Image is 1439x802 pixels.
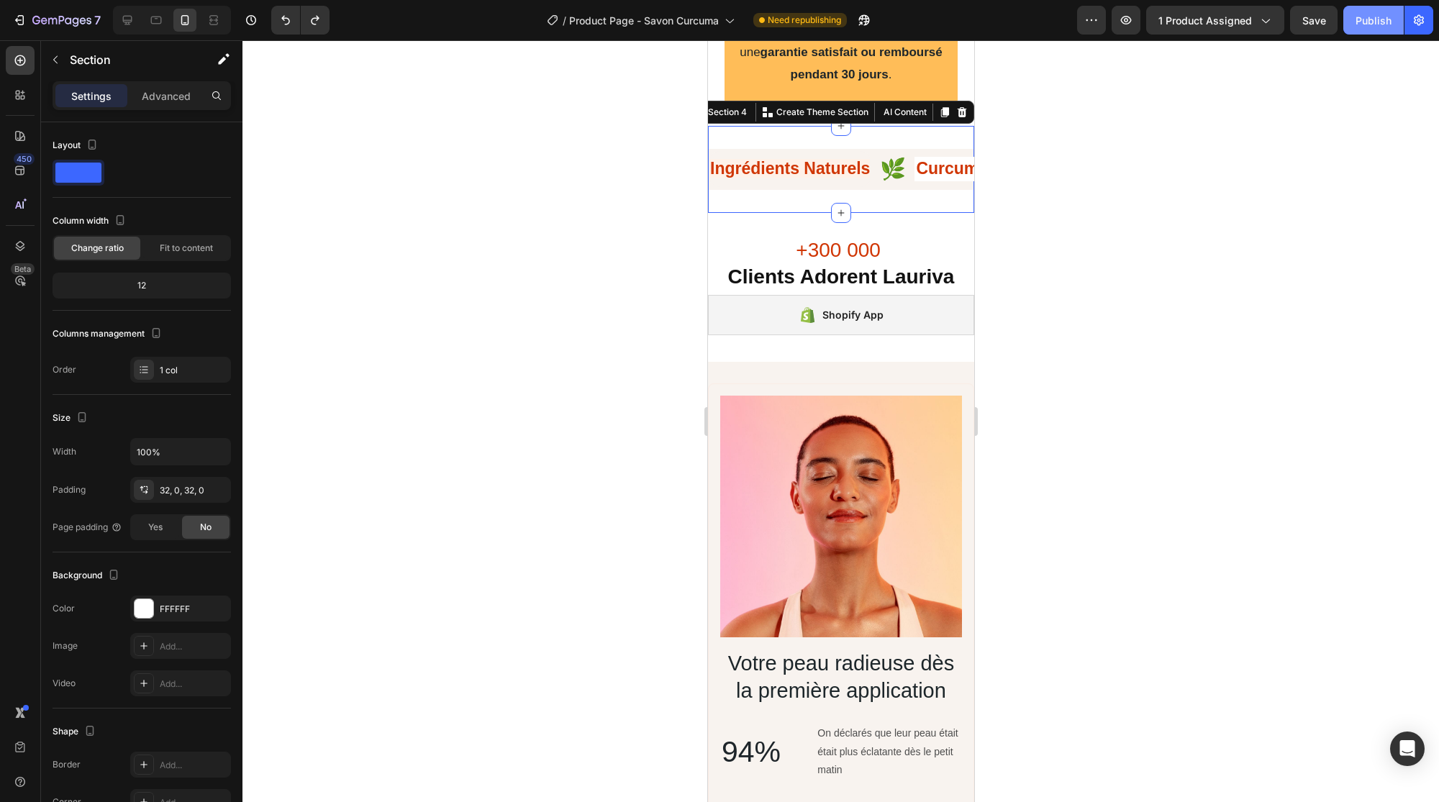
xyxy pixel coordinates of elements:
[12,757,85,798] h2: 92%
[20,225,247,247] strong: clients adorent lauriva
[14,153,35,165] div: 450
[1146,6,1284,35] button: 1 product assigned
[12,609,254,665] h2: Votre peau radieuse dès la première application
[160,603,227,616] div: FFFFFF
[569,13,719,28] span: Product Page - Savon Curcuma
[170,63,222,81] button: AI Content
[148,521,163,534] span: Yes
[53,602,75,615] div: Color
[53,445,76,458] div: Width
[160,364,227,377] div: 1 col
[53,566,122,585] div: Background
[109,684,253,739] p: On déclarés que leur peau était était plus éclatante dès le petit matin
[11,263,35,275] div: Beta
[53,363,76,376] div: Order
[1390,732,1425,766] div: Open Intercom Messenger
[142,88,191,104] p: Advanced
[1158,13,1252,28] span: 1 product assigned
[160,678,227,691] div: Add...
[94,12,101,29] p: 7
[6,6,107,35] button: 7
[200,521,212,534] span: No
[88,199,173,221] span: +300 000
[53,758,81,771] div: Border
[1343,6,1404,35] button: Publish
[131,439,230,465] input: Auto
[1356,13,1392,28] div: Publish
[53,5,235,41] strong: garantie satisfait ou remboursé pendant 30 jours
[53,409,91,428] div: Size
[708,40,974,802] iframe: Design area
[271,6,330,35] div: Undo/Redo
[68,65,160,78] p: Create Theme Section
[172,116,198,143] p: 🌿
[1302,14,1326,27] span: Save
[53,324,165,344] div: Columns management
[53,677,76,690] div: Video
[53,211,129,231] div: Column width
[160,484,227,497] div: 32, 0, 32, 0
[160,759,227,772] div: Add...
[208,118,280,140] p: Curcuma
[71,242,124,255] span: Change ratio
[53,136,101,155] div: Layout
[53,639,78,652] div: Image
[2,119,162,137] span: Ingrédients Naturels
[53,483,86,496] div: Padding
[12,355,254,597] img: Alt image
[160,640,227,653] div: Add...
[1,117,163,141] div: Rich Text Editor. Editing area: main
[71,88,112,104] p: Settings
[53,722,99,742] div: Shape
[1290,6,1338,35] button: Save
[55,275,228,296] div: 12
[53,521,122,534] div: Page padding
[563,13,566,28] span: /
[70,51,188,68] p: Section
[114,266,176,283] div: Shopify App
[160,242,213,255] span: Fit to content
[12,691,85,732] h2: 94%
[768,14,841,27] span: Need republishing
